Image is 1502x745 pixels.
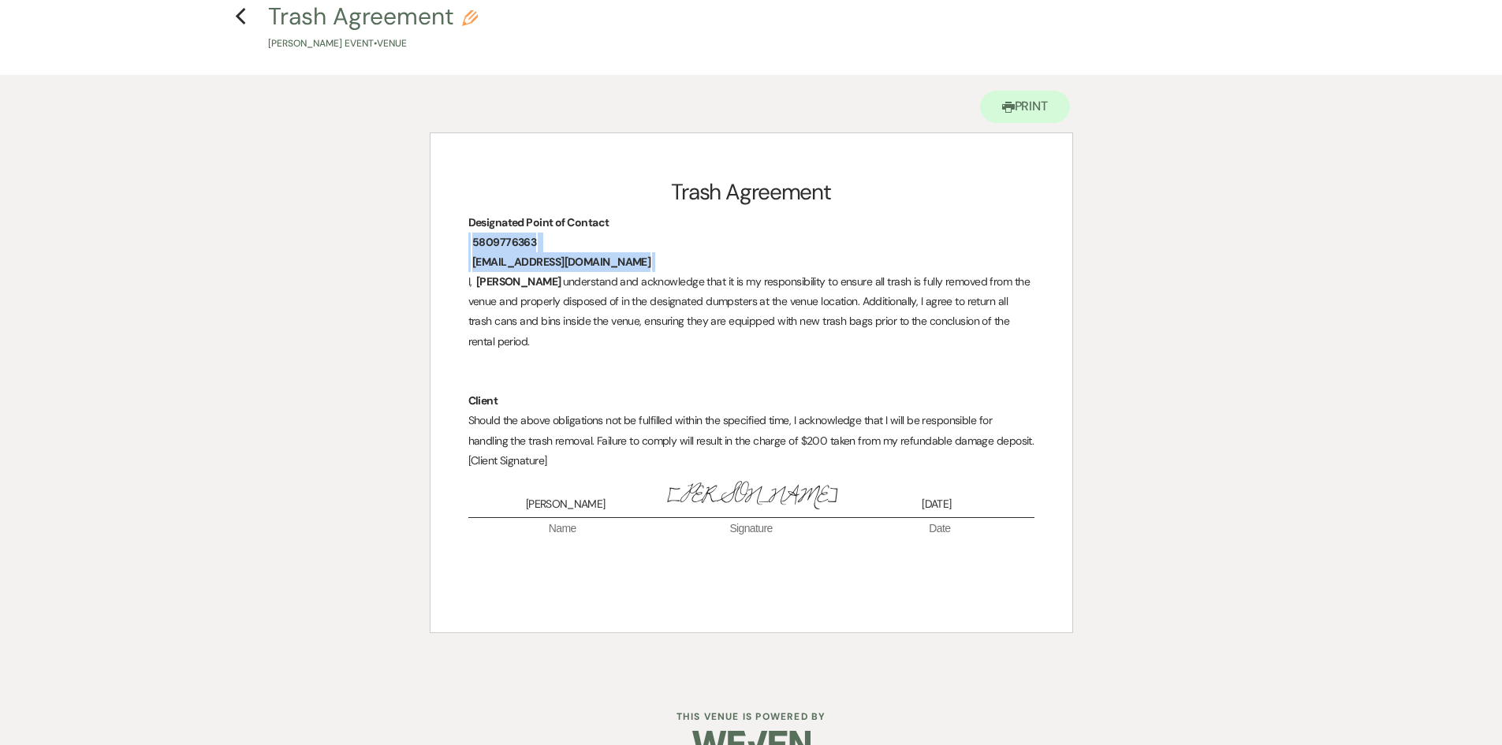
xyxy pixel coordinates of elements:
[845,521,1034,537] span: Date
[468,393,498,408] strong: Client
[468,173,1034,212] h1: Trash Agreement
[268,36,478,51] p: [PERSON_NAME] Event • Venue
[471,233,538,251] span: 5809776363
[468,272,1034,352] p: I, understand and acknowledge that it is my responsibility to ensure all trash is fully removed f...
[468,215,609,229] strong: Designated Point of Contact
[473,497,658,512] span: [PERSON_NAME]
[468,451,1034,471] p: [Client Signature]
[657,521,845,537] span: Signature
[468,521,657,537] span: Name
[475,273,563,291] span: [PERSON_NAME]
[980,91,1071,123] button: Print
[268,5,478,51] button: Trash Agreement[PERSON_NAME] Event•Venue
[471,253,652,271] span: [EMAIL_ADDRESS][DOMAIN_NAME]
[844,497,1029,512] span: [DATE]
[658,479,844,512] span: [PERSON_NAME]
[468,411,1034,450] p: Should the above obligations not be fulfilled within the specified time, I acknowledge that I wil...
